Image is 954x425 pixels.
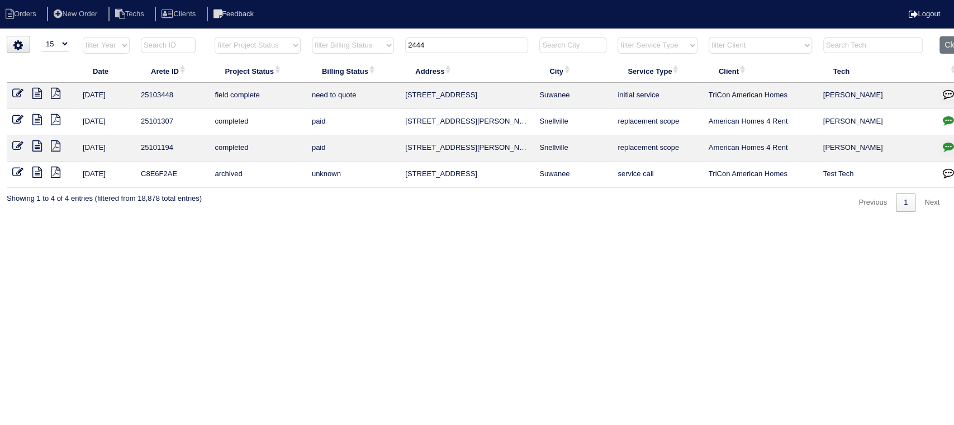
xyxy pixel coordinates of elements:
[209,83,306,109] td: field complete
[135,83,209,109] td: 25103448
[703,162,818,188] td: TriCon American Homes
[703,109,818,135] td: American Homes 4 Rent
[306,109,400,135] td: paid
[818,59,934,83] th: Tech
[47,10,106,18] a: New Order
[155,10,205,18] a: Clients
[823,37,923,53] input: Search Tech
[209,59,306,83] th: Project Status: activate to sort column ascending
[306,83,400,109] td: need to quote
[135,109,209,135] td: 25101307
[135,59,209,83] th: Arete ID: activate to sort column ascending
[703,83,818,109] td: TriCon American Homes
[612,83,703,109] td: initial service
[612,135,703,162] td: replacement scope
[400,59,534,83] th: Address: activate to sort column ascending
[539,37,606,53] input: Search City
[135,135,209,162] td: 25101194
[612,109,703,135] td: replacement scope
[108,10,153,18] a: Techs
[908,10,940,18] a: Logout
[306,162,400,188] td: unknown
[108,7,153,22] li: Techs
[534,109,612,135] td: Snellville
[851,193,895,212] a: Previous
[209,135,306,162] td: completed
[917,193,947,212] a: Next
[612,59,703,83] th: Service Type: activate to sort column ascending
[534,83,612,109] td: Suwanee
[77,109,135,135] td: [DATE]
[7,188,202,204] div: Showing 1 to 4 of 4 entries (filtered from 18,878 total entries)
[77,83,135,109] td: [DATE]
[207,7,263,22] li: Feedback
[405,37,528,53] input: Search Address
[818,135,934,162] td: [PERSON_NAME]
[77,162,135,188] td: [DATE]
[703,135,818,162] td: American Homes 4 Rent
[534,162,612,188] td: Suwanee
[77,135,135,162] td: [DATE]
[818,83,934,109] td: [PERSON_NAME]
[400,135,534,162] td: [STREET_ADDRESS][PERSON_NAME]
[400,162,534,188] td: [STREET_ADDRESS]
[209,162,306,188] td: archived
[703,59,818,83] th: Client: activate to sort column ascending
[135,162,209,188] td: C8E6F2AE
[77,59,135,83] th: Date
[47,7,106,22] li: New Order
[306,135,400,162] td: paid
[155,7,205,22] li: Clients
[400,109,534,135] td: [STREET_ADDRESS][PERSON_NAME]
[400,83,534,109] td: [STREET_ADDRESS]
[612,162,703,188] td: service call
[141,37,196,53] input: Search ID
[306,59,400,83] th: Billing Status: activate to sort column ascending
[896,193,915,212] a: 1
[818,109,934,135] td: [PERSON_NAME]
[534,59,612,83] th: City: activate to sort column ascending
[818,162,934,188] td: Test Tech
[209,109,306,135] td: completed
[534,135,612,162] td: Snellville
